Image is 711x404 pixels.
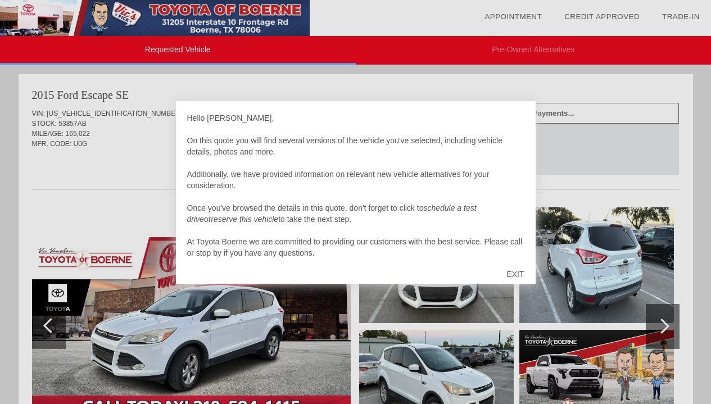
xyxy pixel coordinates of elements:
[495,257,535,291] div: EXIT
[662,12,700,21] a: Trade-In
[564,12,640,21] a: Credit Approved
[211,215,278,224] em: reserve this vehicle
[187,203,477,224] em: schedule a test drive
[484,12,542,21] a: Appointment
[187,112,524,258] div: Hello [PERSON_NAME], On this quote you will find several versions of the vehicle you've selected,...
